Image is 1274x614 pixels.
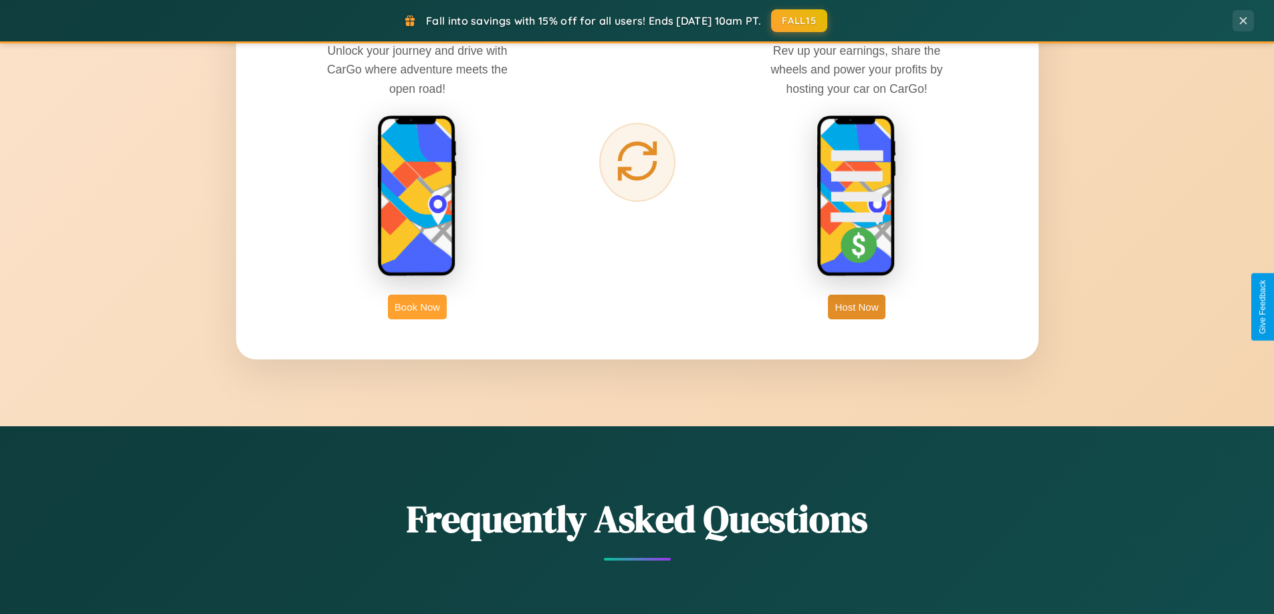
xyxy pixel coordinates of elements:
p: Rev up your earnings, share the wheels and power your profits by hosting your car on CarGo! [756,41,957,98]
button: FALL15 [771,9,827,32]
img: host phone [817,115,897,278]
p: Unlock your journey and drive with CarGo where adventure meets the open road! [317,41,518,98]
h2: Frequently Asked Questions [236,493,1039,545]
img: rent phone [377,115,457,278]
span: Fall into savings with 15% off for all users! Ends [DATE] 10am PT. [426,14,761,27]
button: Book Now [388,295,447,319]
div: Give Feedback [1258,280,1267,334]
button: Host Now [828,295,885,319]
